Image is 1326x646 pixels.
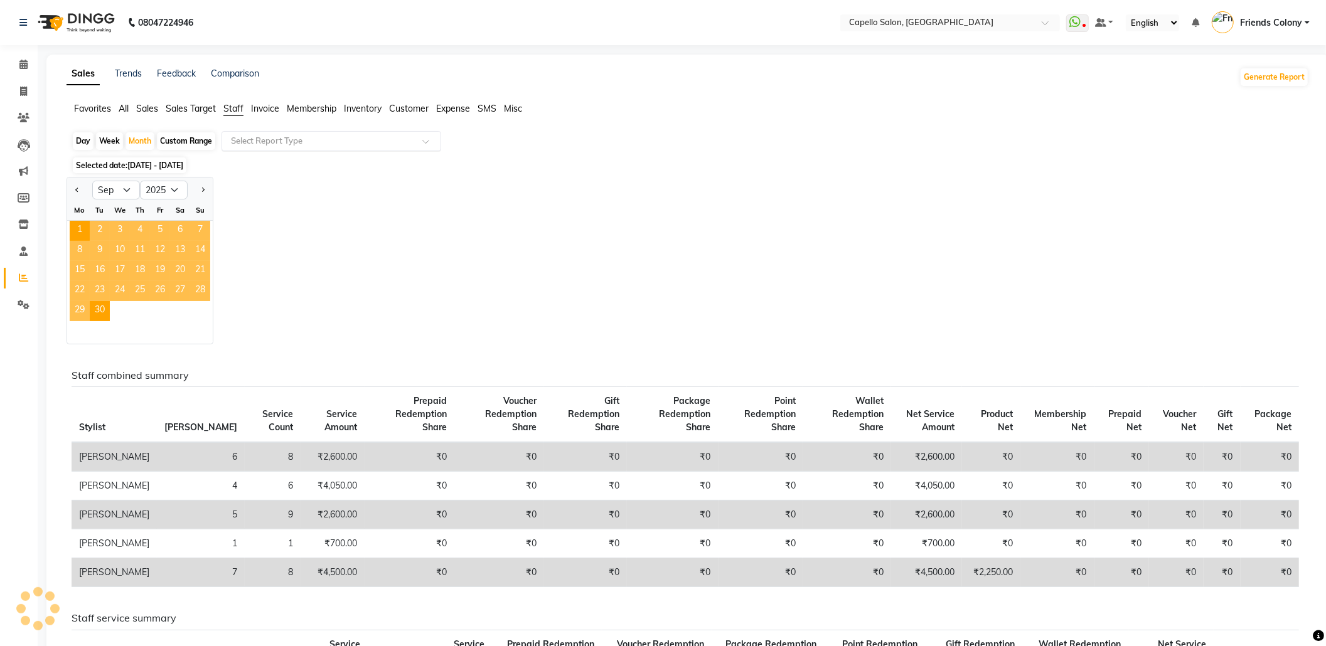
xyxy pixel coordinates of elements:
[130,241,150,261] div: Thursday, September 11, 2025
[190,281,210,301] span: 28
[478,103,496,114] span: SMS
[245,442,301,472] td: 8
[72,500,157,529] td: [PERSON_NAME]
[719,472,804,500] td: ₹0
[1218,408,1233,433] span: Gift Net
[70,281,90,301] div: Monday, September 22, 2025
[73,157,186,173] span: Selected date:
[891,529,962,558] td: ₹700.00
[803,529,891,558] td: ₹0
[962,442,1020,472] td: ₹0
[130,281,150,301] div: Thursday, September 25, 2025
[660,395,711,433] span: Package Redemption Share
[170,261,190,281] div: Saturday, September 20, 2025
[1254,408,1291,433] span: Package Net
[157,529,245,558] td: 1
[138,5,193,40] b: 08047224946
[485,395,537,433] span: Voucher Redemption Share
[170,200,190,220] div: Sa
[1094,558,1149,587] td: ₹0
[90,241,110,261] span: 9
[365,472,454,500] td: ₹0
[301,442,365,472] td: ₹2,600.00
[627,472,718,500] td: ₹0
[962,529,1020,558] td: ₹0
[719,500,804,529] td: ₹0
[1149,442,1204,472] td: ₹0
[1149,472,1204,500] td: ₹0
[454,442,544,472] td: ₹0
[719,442,804,472] td: ₹0
[568,395,619,433] span: Gift Redemption Share
[190,221,210,241] span: 7
[190,261,210,281] span: 21
[70,261,90,281] span: 15
[170,241,190,261] span: 13
[190,241,210,261] div: Sunday, September 14, 2025
[1094,529,1149,558] td: ₹0
[454,500,544,529] td: ₹0
[70,221,90,241] span: 1
[110,221,130,241] div: Wednesday, September 3, 2025
[301,529,365,558] td: ₹700.00
[962,558,1020,587] td: ₹2,250.00
[115,68,142,79] a: Trends
[170,261,190,281] span: 20
[1204,442,1240,472] td: ₹0
[157,500,245,529] td: 5
[150,241,170,261] span: 12
[130,241,150,261] span: 11
[245,558,301,587] td: 8
[1020,472,1094,500] td: ₹0
[1035,408,1087,433] span: Membership Net
[544,558,627,587] td: ₹0
[1094,472,1149,500] td: ₹0
[170,281,190,301] span: 27
[190,200,210,220] div: Su
[166,103,216,114] span: Sales Target
[365,558,454,587] td: ₹0
[344,103,382,114] span: Inventory
[324,408,357,433] span: Service Amount
[70,221,90,241] div: Monday, September 1, 2025
[130,221,150,241] span: 4
[1163,408,1196,433] span: Voucher Net
[544,442,627,472] td: ₹0
[1212,11,1234,33] img: Friends Colony
[73,132,94,150] div: Day
[130,261,150,281] span: 18
[365,442,454,472] td: ₹0
[90,200,110,220] div: Tu
[90,261,110,281] div: Tuesday, September 16, 2025
[150,241,170,261] div: Friday, September 12, 2025
[1241,442,1299,472] td: ₹0
[906,408,954,433] span: Net Service Amount
[110,241,130,261] div: Wednesday, September 10, 2025
[1020,529,1094,558] td: ₹0
[891,558,962,587] td: ₹4,500.00
[170,221,190,241] span: 6
[301,558,365,587] td: ₹4,500.00
[140,181,188,199] select: Select year
[190,221,210,241] div: Sunday, September 7, 2025
[891,442,962,472] td: ₹2,600.00
[365,529,454,558] td: ₹0
[1241,529,1299,558] td: ₹0
[1204,558,1240,587] td: ₹0
[90,241,110,261] div: Tuesday, September 9, 2025
[1020,500,1094,529] td: ₹0
[627,500,718,529] td: ₹0
[891,500,962,529] td: ₹2,600.00
[150,200,170,220] div: Fr
[803,558,891,587] td: ₹0
[389,103,429,114] span: Customer
[170,221,190,241] div: Saturday, September 6, 2025
[126,132,154,150] div: Month
[70,281,90,301] span: 22
[110,261,130,281] div: Wednesday, September 17, 2025
[72,442,157,472] td: [PERSON_NAME]
[96,132,123,150] div: Week
[1020,558,1094,587] td: ₹0
[287,103,336,114] span: Membership
[627,529,718,558] td: ₹0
